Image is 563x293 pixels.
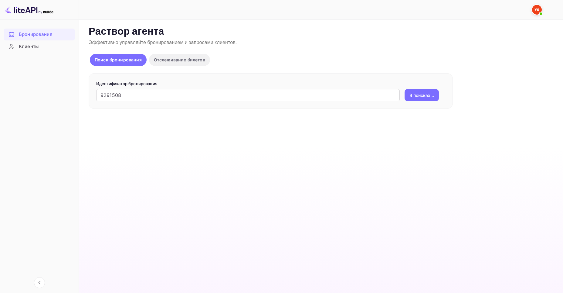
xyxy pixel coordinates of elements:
ya-tr-span: Клиенты [19,43,39,50]
ya-tr-span: Идентификатор бронирования [96,81,157,86]
ya-tr-span: Отслеживание билетов [154,57,205,62]
button: Свернуть навигацию [34,277,45,288]
ya-tr-span: В поисках... [409,92,434,98]
input: Введите идентификатор бронирования (например, 63782194) [96,89,400,101]
button: В поисках... [405,89,439,101]
img: Логотип LiteAPI [5,5,53,15]
ya-tr-span: Бронирования [19,31,52,38]
a: Бронирования [4,29,75,40]
ya-tr-span: Раствор агента [89,25,164,38]
img: Служба Поддержки Яндекса [532,5,542,15]
ya-tr-span: Эффективно управляйте бронированием и запросами клиентов. [89,40,237,46]
a: Клиенты [4,41,75,52]
ya-tr-span: Поиск бронирования [95,57,142,62]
